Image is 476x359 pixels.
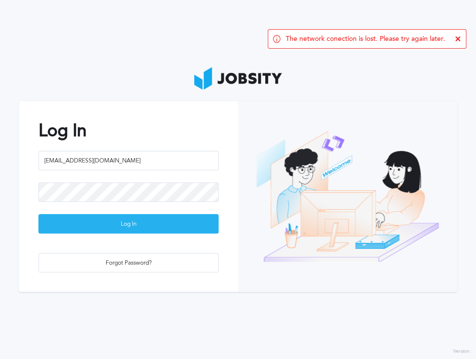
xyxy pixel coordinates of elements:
[39,253,218,273] div: Forgot Password?
[453,349,471,355] label: Version:
[286,35,445,43] span: The network conection is lost. Please try again later.
[38,253,219,272] button: Forgot Password?
[38,151,219,170] input: Email
[39,215,218,234] div: Log In
[38,121,219,141] h2: Log In
[38,214,219,233] button: Log In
